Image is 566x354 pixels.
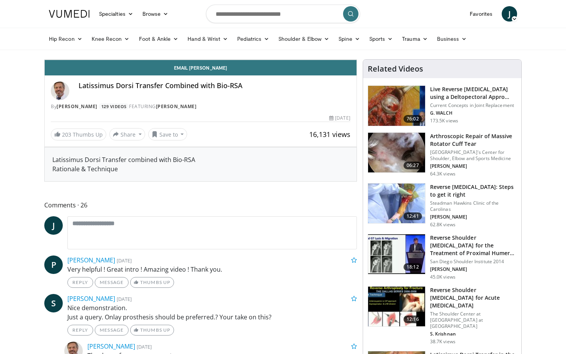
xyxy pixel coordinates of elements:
a: Knee Recon [87,31,134,47]
h3: Arthroscopic Repair of Massive Rotator Cuff Tear [430,132,517,148]
p: [PERSON_NAME] [430,163,517,169]
a: [PERSON_NAME] [87,342,135,351]
a: S [44,294,63,312]
a: Shoulder & Elbow [274,31,334,47]
p: 45.0K views [430,274,455,280]
a: Trauma [397,31,432,47]
img: 281021_0002_1.png.150x105_q85_crop-smart_upscale.jpg [368,133,425,173]
div: [DATE] [329,115,350,122]
span: Comments 26 [44,200,357,210]
a: Favorites [465,6,497,22]
a: 06:27 Arthroscopic Repair of Massive Rotator Cuff Tear [GEOGRAPHIC_DATA]'s Center for Shoulder, E... [368,132,517,177]
a: [PERSON_NAME] [57,103,97,110]
a: Thumbs Up [130,277,174,288]
span: 76:02 [404,115,422,123]
a: Message [95,277,129,288]
img: butch_reverse_arthroplasty_3.png.150x105_q85_crop-smart_upscale.jpg [368,287,425,327]
a: Sports [365,31,398,47]
a: Browse [138,6,173,22]
a: [PERSON_NAME] [67,256,115,264]
a: Spine [334,31,364,47]
img: Avatar [51,82,69,100]
a: Specialties [94,6,138,22]
a: J [502,6,517,22]
a: Message [95,325,129,336]
a: 76:02 Live Reverse [MEDICAL_DATA] using a Deltopectoral Appro… Current Concepts in Joint Replacem... [368,85,517,126]
a: Email [PERSON_NAME] [45,60,357,75]
p: Current Concepts in Joint Replacement [430,102,517,109]
p: The Shoulder Center at [GEOGRAPHIC_DATA] at [GEOGRAPHIC_DATA] [430,311,517,329]
h3: Reverse Shoulder [MEDICAL_DATA] for the Treatment of Proximal Humeral … [430,234,517,257]
a: Reply [67,277,93,288]
a: 203 Thumbs Up [51,129,106,140]
a: 12:16 Reverse Shoulder [MEDICAL_DATA] for Acute [MEDICAL_DATA] The Shoulder Center at [GEOGRAPHIC... [368,286,517,345]
a: Thumbs Up [130,325,174,336]
img: VuMedi Logo [49,10,90,18]
a: Hand & Wrist [183,31,233,47]
a: P [44,255,63,274]
img: Q2xRg7exoPLTwO8X4xMDoxOjA4MTsiGN.150x105_q85_crop-smart_upscale.jpg [368,234,425,274]
a: Hip Recon [44,31,87,47]
a: Pediatrics [233,31,274,47]
p: Nice demonstration. Just a query. Onlay prosthesis should be preferred.? Your take on this? [67,303,357,322]
span: 12:41 [404,212,422,220]
p: [PERSON_NAME] [430,266,517,272]
a: Foot & Ankle [134,31,183,47]
p: 38.7K views [430,339,455,345]
span: 12:16 [404,316,422,323]
span: 06:27 [404,162,422,169]
a: J [44,216,63,235]
div: Latissimus Dorsi Transfer combined with Bio-RSA Rationale & Technique [52,155,349,174]
p: 62.8K views [430,222,455,228]
div: By FEATURING [51,103,350,110]
a: 12:41 Reverse [MEDICAL_DATA]: Steps to get it right Steadman Hawkins Clinic of the Carolinas [PER... [368,183,517,228]
h3: Reverse Shoulder [MEDICAL_DATA] for Acute [MEDICAL_DATA] [430,286,517,309]
p: [PERSON_NAME] [430,214,517,220]
p: 173.5K views [430,118,458,124]
img: 684033_3.png.150x105_q85_crop-smart_upscale.jpg [368,86,425,126]
h4: Related Videos [368,64,423,73]
p: G. WALCH [430,110,517,116]
h3: Reverse [MEDICAL_DATA]: Steps to get it right [430,183,517,199]
p: Steadman Hawkins Clinic of the Carolinas [430,200,517,212]
p: 64.3K views [430,171,455,177]
h3: Live Reverse [MEDICAL_DATA] using a Deltopectoral Appro… [430,85,517,101]
p: S. Krishnan [430,331,517,337]
a: Reply [67,325,93,336]
small: [DATE] [117,257,132,264]
a: [PERSON_NAME] [156,103,197,110]
a: 129 Videos [99,103,129,110]
p: [GEOGRAPHIC_DATA]'s Center for Shoulder, Elbow and Sports Medicine [430,149,517,162]
button: Share [109,128,145,140]
small: [DATE] [117,296,132,302]
h4: Latissimus Dorsi Transfer Combined with Bio-RSA [79,82,350,90]
span: 18:12 [404,263,422,271]
span: 16,131 views [309,130,350,139]
p: San Diego Shoulder Institute 2014 [430,259,517,265]
a: Business [432,31,472,47]
img: 326034_0000_1.png.150x105_q85_crop-smart_upscale.jpg [368,184,425,224]
a: 18:12 Reverse Shoulder [MEDICAL_DATA] for the Treatment of Proximal Humeral … San Diego Shoulder ... [368,234,517,280]
span: 203 [62,131,71,138]
small: [DATE] [137,343,152,350]
button: Save to [148,128,188,140]
a: [PERSON_NAME] [67,294,115,303]
p: Very helpful ! Great intro ! Amazing video ! Thank you. [67,265,357,274]
input: Search topics, interventions [206,5,360,23]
